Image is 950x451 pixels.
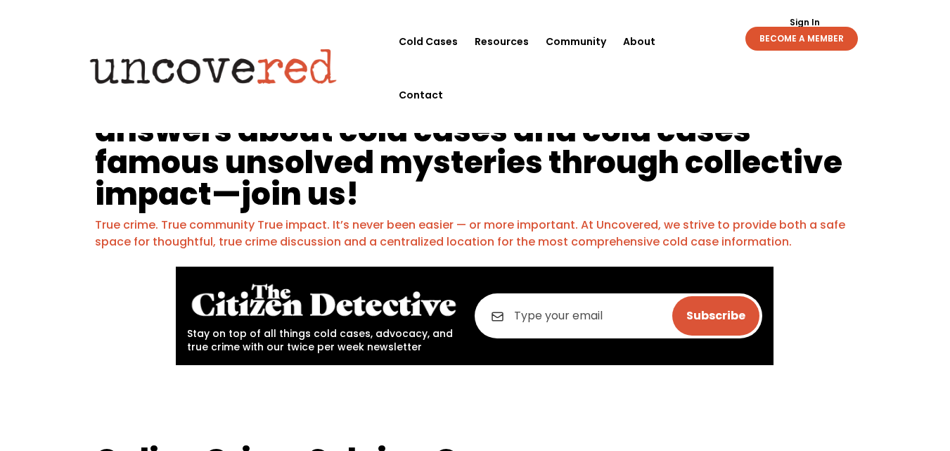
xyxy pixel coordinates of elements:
[399,15,458,68] a: Cold Cases
[546,15,606,68] a: Community
[187,278,461,324] img: The Citizen Detective
[475,15,529,68] a: Resources
[95,83,855,217] h1: We’re building a platform to help uncover answers about cold cases and cold cases famous unsolved...
[623,15,655,68] a: About
[475,293,762,338] input: Type your email
[241,172,346,215] a: join us
[672,296,759,336] input: Subscribe
[399,68,443,122] a: Contact
[745,27,858,51] a: BECOME A MEMBER
[187,278,461,354] div: Stay on top of all things cold cases, advocacy, and true crime with our twice per week newsletter
[78,39,349,94] img: Uncovered logo
[95,217,845,250] a: True crime. True community True impact. It’s never been easier — or more important. At Uncovered,...
[782,18,828,27] a: Sign In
